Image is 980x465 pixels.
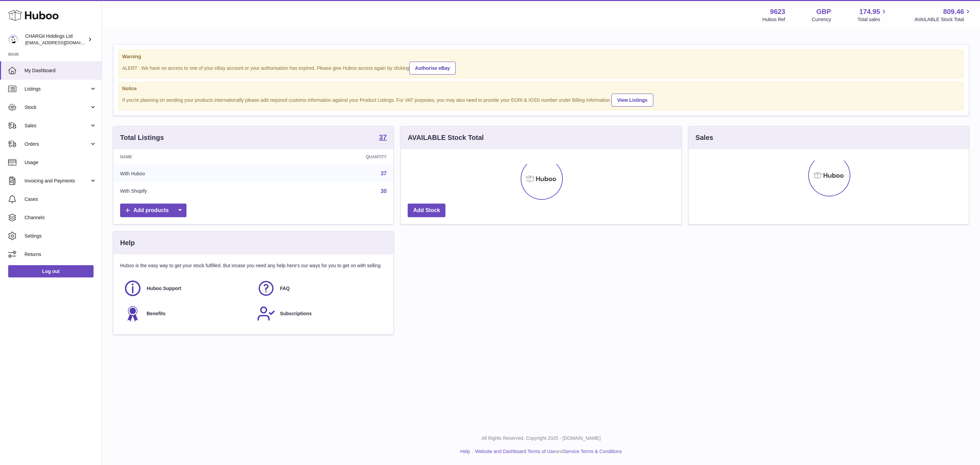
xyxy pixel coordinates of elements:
[763,16,785,23] div: Huboo Ref
[120,238,135,247] h3: Help
[24,104,89,111] span: Stock
[113,149,264,165] th: Name
[122,53,960,60] strong: Warning
[8,265,94,277] a: Log out
[122,93,960,107] div: If you're planning on sending your products internationally please add required customs informati...
[859,7,880,16] span: 174.95
[563,449,622,454] a: Service Terms & Conditions
[147,285,181,292] span: Huboo Support
[611,94,653,107] a: View Listings
[122,85,960,92] strong: Notice
[857,7,888,23] a: 174.95 Total sales
[124,304,250,323] a: Benefits
[473,448,622,455] li: and
[696,133,713,142] h3: Sales
[257,304,383,323] a: Subscriptions
[24,141,89,147] span: Orders
[24,86,89,92] span: Listings
[24,233,97,239] span: Settings
[264,149,393,165] th: Quantity
[943,7,964,16] span: 809.46
[25,33,86,46] div: CHARGit Holdings Ltd
[122,61,960,75] div: ALERT : We have no access to one of your eBay account or your authorisation has expired. Please g...
[812,16,831,23] div: Currency
[108,435,975,442] p: All Rights Reserved. Copyright 2025 - [DOMAIN_NAME]
[379,134,387,142] a: 37
[770,7,785,16] strong: 9623
[408,133,484,142] h3: AVAILABLE Stock Total
[147,310,165,317] span: Benefits
[24,123,89,129] span: Sales
[914,16,972,23] span: AVAILABLE Stock Total
[124,279,250,298] a: Huboo Support
[113,165,264,182] td: With Huboo
[460,449,470,454] a: Help
[24,196,97,203] span: Cases
[24,178,89,184] span: Invoicing and Payments
[280,310,312,317] span: Subscriptions
[381,171,387,176] a: 37
[381,188,387,194] a: 30
[25,40,100,45] span: [EMAIL_ADDRESS][DOMAIN_NAME]
[408,204,445,218] a: Add Stock
[816,7,831,16] strong: GBP
[857,16,888,23] span: Total sales
[24,251,97,258] span: Returns
[475,449,555,454] a: Website and Dashboard Terms of Use
[280,285,290,292] span: FAQ
[379,134,387,141] strong: 37
[914,7,972,23] a: 809.46 AVAILABLE Stock Total
[24,214,97,221] span: Channels
[409,62,456,75] a: Authorise eBay
[120,133,164,142] h3: Total Listings
[257,279,383,298] a: FAQ
[24,67,97,74] span: My Dashboard
[120,262,387,269] p: Huboo is the easy way to get your stock fulfilled. But incase you need any help here's our ways f...
[8,34,18,45] img: internalAdmin-9623@internal.huboo.com
[113,182,264,200] td: With Shopify
[120,204,186,218] a: Add products
[24,159,97,166] span: Usage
